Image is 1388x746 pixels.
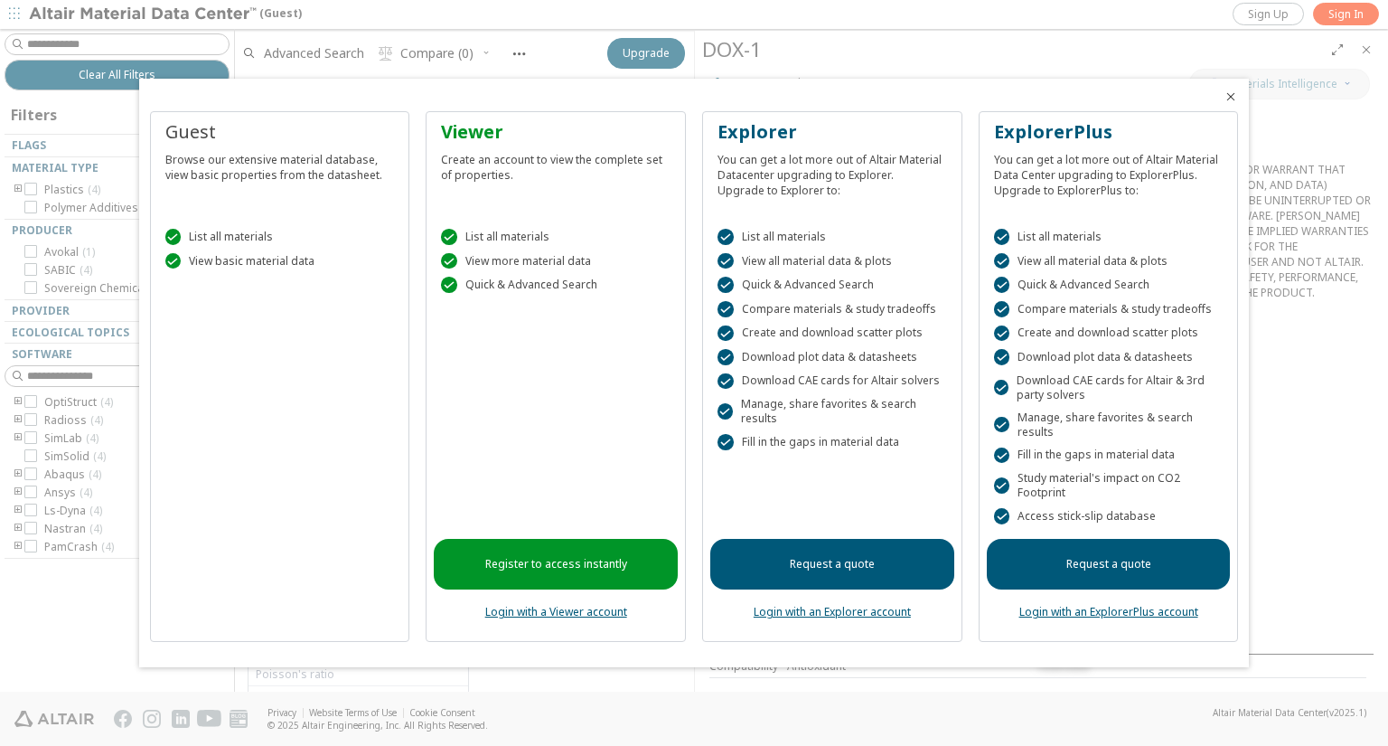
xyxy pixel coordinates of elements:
div: Viewer [441,119,671,145]
div: List all materials [717,229,947,245]
div: Create an account to view the complete set of properties. [441,145,671,183]
div: Study material's impact on CO2 Footprint [994,471,1224,500]
div:  [717,349,734,365]
div:  [717,277,734,293]
div:  [994,301,1010,317]
div: Download CAE cards for Altair solvers [717,373,947,390]
div:  [717,253,734,269]
div:  [994,253,1010,269]
div:  [994,508,1010,524]
div:  [717,229,734,245]
div:  [994,380,1008,396]
div: Download CAE cards for Altair & 3rd party solvers [994,373,1224,402]
div: Manage, share favorites & search results [717,397,947,426]
div: View all material data & plots [717,253,947,269]
div: List all materials [994,229,1224,245]
div: Guest [165,119,395,145]
div:  [441,277,457,293]
div:  [717,434,734,450]
button: Close [1224,90,1238,104]
div: Create and download scatter plots [717,326,947,342]
div: Access stick-slip database [994,508,1224,524]
div:  [994,229,1010,245]
div: List all materials [441,229,671,245]
a: Request a quote [710,539,954,590]
div:  [994,417,1009,433]
div: Compare materials & study tradeoffs [717,301,947,317]
a: Login with an ExplorerPlus account [1019,604,1198,619]
a: Request a quote [987,539,1231,590]
div:  [717,301,734,317]
a: Register to access instantly [434,539,678,590]
div: Explorer [717,119,947,145]
div:  [994,277,1010,293]
div: Compare materials & study tradeoffs [994,301,1224,317]
div: Create and download scatter plots [994,326,1224,342]
div:  [994,448,1010,464]
div:  [717,403,733,420]
div:  [165,253,182,269]
div: View more material data [441,253,671,269]
div: Fill in the gaps in material data [717,434,947,450]
div:  [441,229,457,245]
div: View all material data & plots [994,253,1224,269]
div: ExplorerPlus [994,119,1224,145]
div: You can get a lot more out of Altair Material Datacenter upgrading to Explorer. Upgrade to Explor... [717,145,947,198]
div:  [994,477,1009,494]
div: Quick & Advanced Search [994,277,1224,293]
div: Fill in the gaps in material data [994,448,1224,464]
div: You can get a lot more out of Altair Material Data Center upgrading to ExplorerPlus. Upgrade to E... [994,145,1224,198]
div: Download plot data & datasheets [717,349,947,365]
div:  [717,373,734,390]
div:  [994,349,1010,365]
div: Download plot data & datasheets [994,349,1224,365]
div:  [165,229,182,245]
a: Login with an Explorer account [754,604,911,619]
div: View basic material data [165,253,395,269]
div: Quick & Advanced Search [441,277,671,293]
div:  [994,326,1010,342]
div:  [717,326,734,342]
div: Quick & Advanced Search [717,277,947,293]
div: Browse our extensive material database, view basic properties from the datasheet. [165,145,395,183]
div: Manage, share favorites & search results [994,411,1224,439]
div: List all materials [165,229,395,245]
div:  [441,253,457,269]
a: Login with a Viewer account [485,604,627,619]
